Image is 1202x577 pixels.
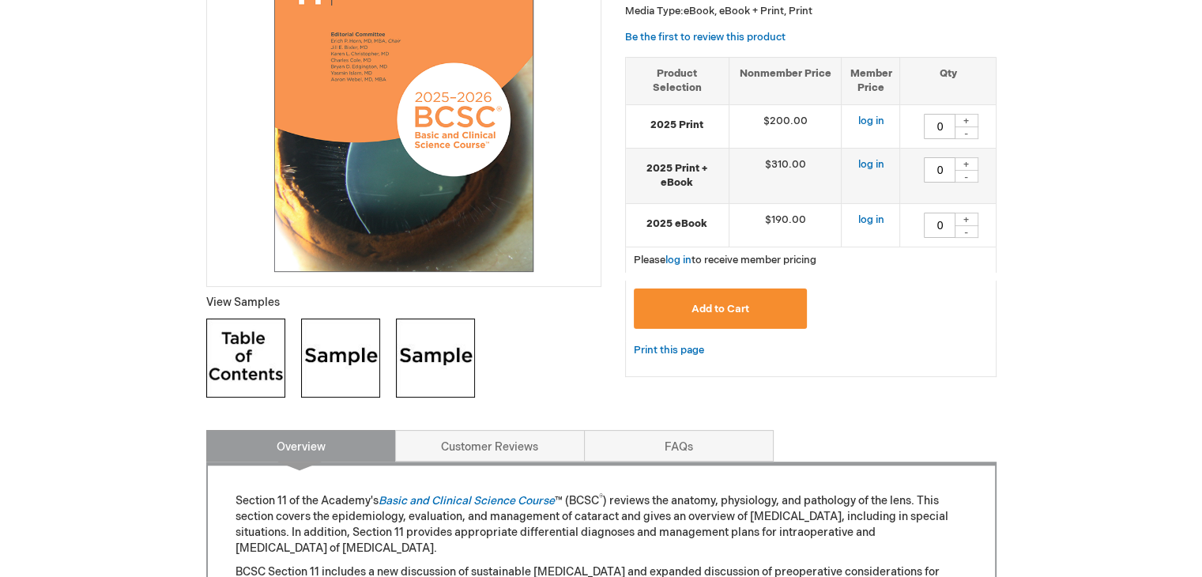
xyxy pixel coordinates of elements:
[301,319,380,398] img: Click to view
[634,288,808,329] button: Add to Cart
[955,126,978,139] div: -
[379,494,555,507] a: Basic and Clinical Science Course
[625,31,786,43] a: Be the first to review this product
[691,303,749,315] span: Add to Cart
[634,217,721,232] strong: 2025 eBook
[584,430,774,462] a: FAQs
[955,225,978,238] div: -
[599,493,603,503] sup: ®
[729,148,842,203] td: $310.00
[206,295,601,311] p: View Samples
[900,57,996,104] th: Qty
[955,213,978,226] div: +
[206,319,285,398] img: Click to view
[625,5,684,17] strong: Media Type:
[955,170,978,183] div: -
[206,430,396,462] a: Overview
[729,104,842,148] td: $200.00
[634,118,721,133] strong: 2025 Print
[634,161,721,190] strong: 2025 Print + eBook
[626,57,729,104] th: Product Selection
[924,114,955,139] input: Qty
[857,213,884,226] a: log in
[634,254,816,266] span: Please to receive member pricing
[729,203,842,247] td: $190.00
[955,157,978,171] div: +
[236,493,967,556] p: Section 11 of the Academy's ™ (BCSC ) reviews the anatomy, physiology, and pathology of the lens....
[857,158,884,171] a: log in
[924,157,955,183] input: Qty
[729,57,842,104] th: Nonmember Price
[396,319,475,398] img: Click to view
[634,341,704,360] a: Print this page
[395,430,585,462] a: Customer Reviews
[924,213,955,238] input: Qty
[857,115,884,127] a: log in
[955,114,978,127] div: +
[842,57,900,104] th: Member Price
[625,4,997,19] p: eBook, eBook + Print, Print
[665,254,691,266] a: log in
